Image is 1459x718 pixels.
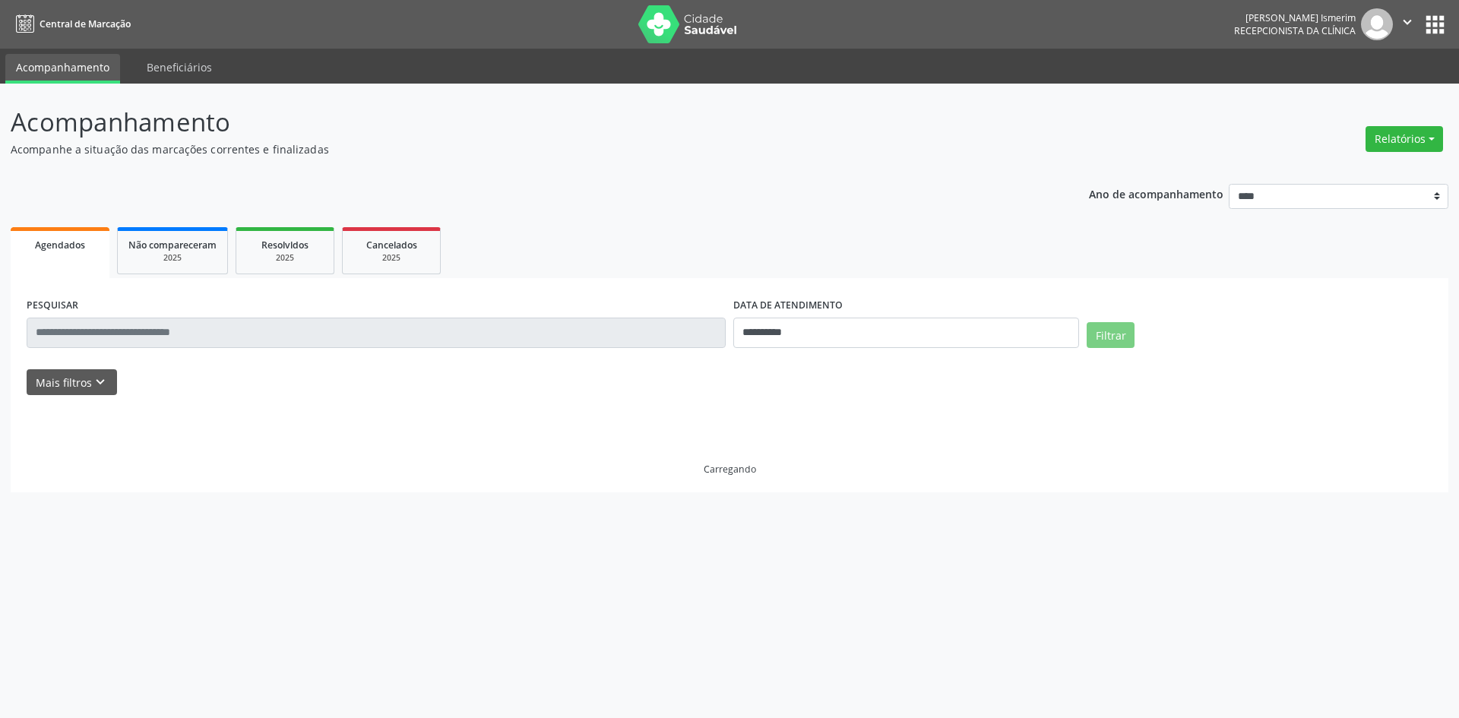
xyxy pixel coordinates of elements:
i:  [1399,14,1416,30]
img: img [1361,8,1393,40]
button:  [1393,8,1422,40]
label: DATA DE ATENDIMENTO [733,294,843,318]
button: apps [1422,11,1448,38]
p: Ano de acompanhamento [1089,184,1223,203]
span: Cancelados [366,239,417,251]
button: Relatórios [1366,126,1443,152]
a: Beneficiários [136,54,223,81]
i: keyboard_arrow_down [92,374,109,391]
span: Agendados [35,239,85,251]
p: Acompanhamento [11,103,1017,141]
div: 2025 [247,252,323,264]
div: 2025 [353,252,429,264]
div: Carregando [704,463,756,476]
span: Central de Marcação [40,17,131,30]
span: Recepcionista da clínica [1234,24,1356,37]
div: 2025 [128,252,217,264]
span: Resolvidos [261,239,309,251]
div: [PERSON_NAME] Ismerim [1234,11,1356,24]
label: PESQUISAR [27,294,78,318]
button: Filtrar [1087,322,1135,348]
span: Não compareceram [128,239,217,251]
button: Mais filtroskeyboard_arrow_down [27,369,117,396]
a: Central de Marcação [11,11,131,36]
a: Acompanhamento [5,54,120,84]
p: Acompanhe a situação das marcações correntes e finalizadas [11,141,1017,157]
